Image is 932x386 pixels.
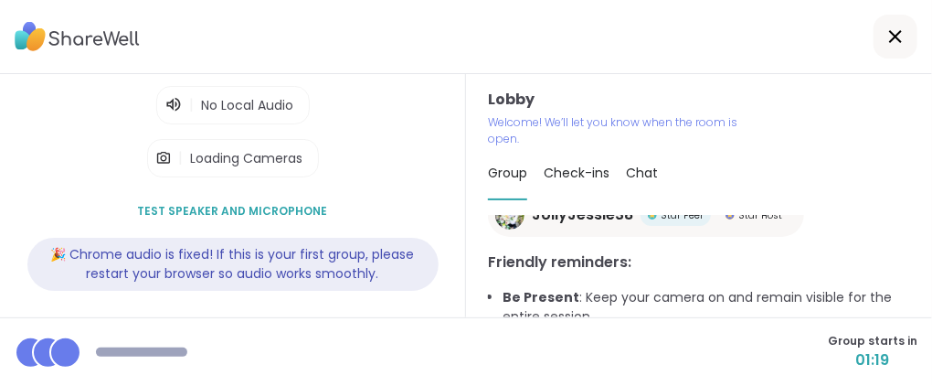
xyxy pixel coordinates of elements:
[190,94,195,116] span: |
[488,193,804,237] a: JollyJessie38JollyJessie38Star PeerStar PeerStar HostStar Host
[488,89,910,111] h3: Lobby
[725,210,735,220] img: Star Host
[495,200,524,230] img: JollyJessie38
[131,192,335,231] button: Test speaker and microphone
[648,210,657,220] img: Star Peer
[828,349,917,371] span: 01:19
[27,238,439,291] div: 🎉 Chrome audio is fixed! If this is your first group, please restart your browser so audio works ...
[532,204,633,226] span: JollyJessie38
[155,140,172,177] img: Camera
[738,209,782,222] span: Star Host
[503,288,579,306] b: Be Present
[828,333,917,349] span: Group starts in
[661,209,704,222] span: Star Peer
[488,114,751,147] p: Welcome! We’ll let you know when the room is open.
[626,164,658,182] span: Chat
[503,288,910,327] li: : Keep your camera on and remain visible for the entire session.
[202,96,294,114] span: No Local Audio
[15,16,140,58] img: ShareWell Logo
[179,140,184,177] span: |
[138,203,328,220] span: Test speaker and microphone
[488,252,910,273] h3: Friendly reminders:
[191,149,303,167] span: Loading Cameras
[544,164,609,182] span: Check-ins
[488,164,527,182] span: Group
